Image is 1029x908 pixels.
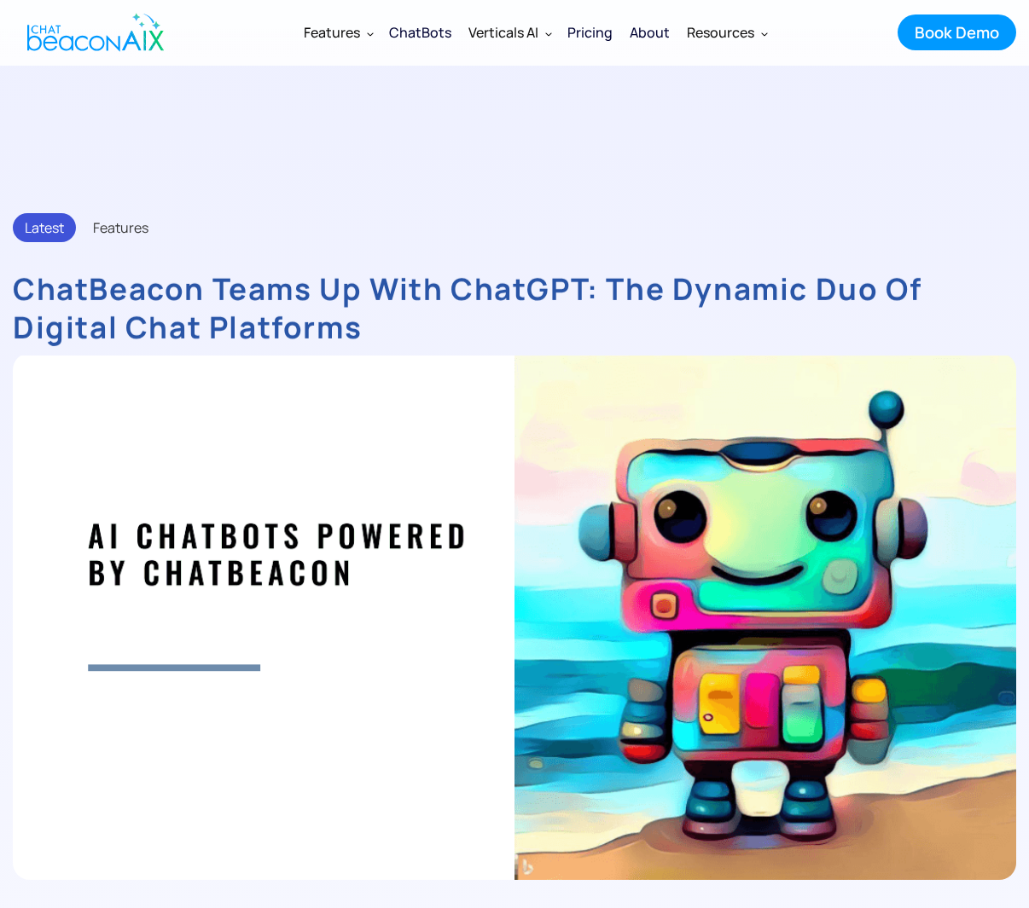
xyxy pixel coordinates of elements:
[381,10,460,55] a: ChatBots
[468,20,538,44] div: Verticals AI
[545,30,552,37] img: Dropdown
[13,270,1016,347] h3: ChatBeacon Teams Up with ChatGPT: The Dynamic Duo of Digital Chat Platforms
[761,30,768,37] img: Dropdown
[13,213,76,242] div: Latest
[621,10,678,55] a: About
[389,20,451,44] div: ChatBots
[567,20,613,44] div: Pricing
[304,20,360,44] div: Features
[367,30,374,37] img: Dropdown
[559,10,621,55] a: Pricing
[13,3,173,62] a: home
[630,20,670,44] div: About
[915,21,999,43] div: Book Demo
[687,20,754,44] div: Resources
[460,12,559,53] div: Verticals AI
[898,14,1016,50] a: Book Demo
[295,12,381,53] div: Features
[678,12,775,53] div: Resources
[93,216,148,240] div: Features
